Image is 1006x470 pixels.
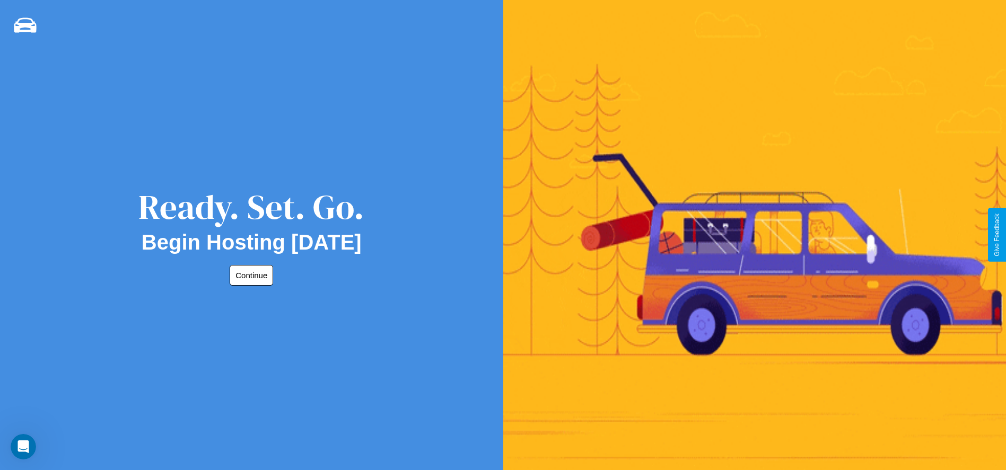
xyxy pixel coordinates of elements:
[11,434,36,459] iframe: Intercom live chat
[138,183,364,230] div: Ready. Set. Go.
[142,230,362,254] h2: Begin Hosting [DATE]
[230,265,273,286] button: Continue
[993,214,1001,256] div: Give Feedback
